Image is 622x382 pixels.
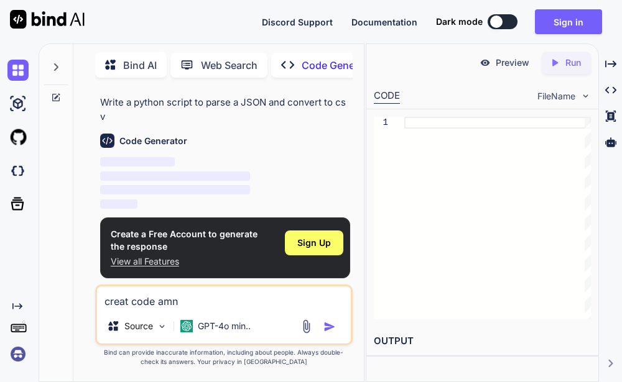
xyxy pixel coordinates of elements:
img: chevron down [580,91,591,101]
p: Run [565,57,581,69]
img: preview [480,57,491,68]
span: ‌ [100,171,250,181]
img: icon [323,321,336,333]
img: Pick Models [157,321,167,332]
button: Documentation [351,16,417,29]
img: chat [7,60,29,81]
p: Bind can provide inaccurate information, including about people. Always double-check its answers.... [95,348,353,366]
div: CODE [374,89,400,104]
span: ‌ [100,199,137,209]
div: 1 [374,117,388,129]
textarea: creat code amn [97,286,351,309]
button: Discord Support [262,16,333,29]
p: Preview [496,57,529,69]
p: GPT-4o min.. [198,320,251,332]
p: Source [124,320,153,332]
img: attachment [299,319,313,334]
span: ‌ [100,157,175,166]
h2: OUTPUT [366,327,598,356]
img: githubLight [7,127,29,148]
p: View all Features [111,255,258,268]
span: Documentation [351,17,417,27]
h1: Create a Free Account to generate the response [111,228,258,253]
p: Code Generator [302,58,377,73]
h6: Code Generator [119,135,187,147]
p: Web Search [201,58,258,73]
img: Bind AI [10,10,85,29]
button: Sign in [535,9,602,34]
p: Bind AI [123,58,157,73]
img: ai-studio [7,93,29,114]
span: Sign Up [297,237,331,249]
img: signin [7,343,29,365]
p: Write a python script to parse a JSON and convert to csv [100,96,350,124]
span: Discord Support [262,17,333,27]
span: Dark mode [436,16,483,28]
img: darkCloudIdeIcon [7,160,29,181]
img: GPT-4o mini [180,320,193,332]
span: ‌ [100,185,250,194]
span: FileName [537,90,575,102]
